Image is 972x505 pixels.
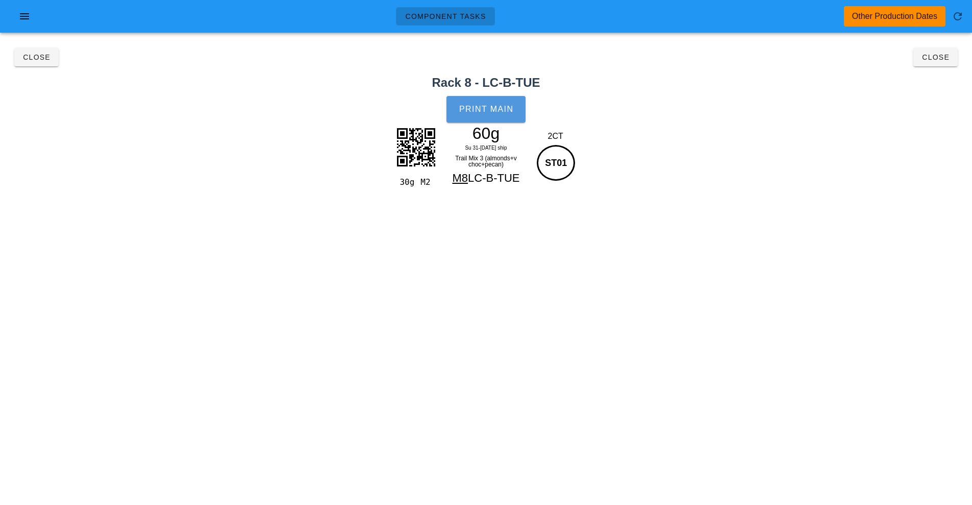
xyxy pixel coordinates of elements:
span: Print Main [459,105,514,114]
div: 2CT [534,130,577,142]
button: Print Main [446,96,525,123]
span: LC-B-TUE [468,172,519,184]
button: Close [913,48,958,66]
a: Component Tasks [396,7,494,26]
div: Other Production Dates [852,10,937,22]
img: BGU+shDErQAAAABJRU5ErkJggg== [390,122,441,173]
span: Component Tasks [405,12,486,20]
span: M8 [452,172,468,184]
button: Close [14,48,59,66]
div: M2 [416,176,437,189]
div: 60g [442,126,531,141]
div: Trail Mix 3 (almonds+v choc+pecan) [442,153,531,170]
div: 30g [395,176,416,189]
h2: Rack 8 - LC-B-TUE [6,74,966,92]
span: Close [22,53,51,61]
span: Close [921,53,950,61]
span: Su 31-[DATE] ship [465,145,507,151]
div: ST01 [537,145,575,181]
